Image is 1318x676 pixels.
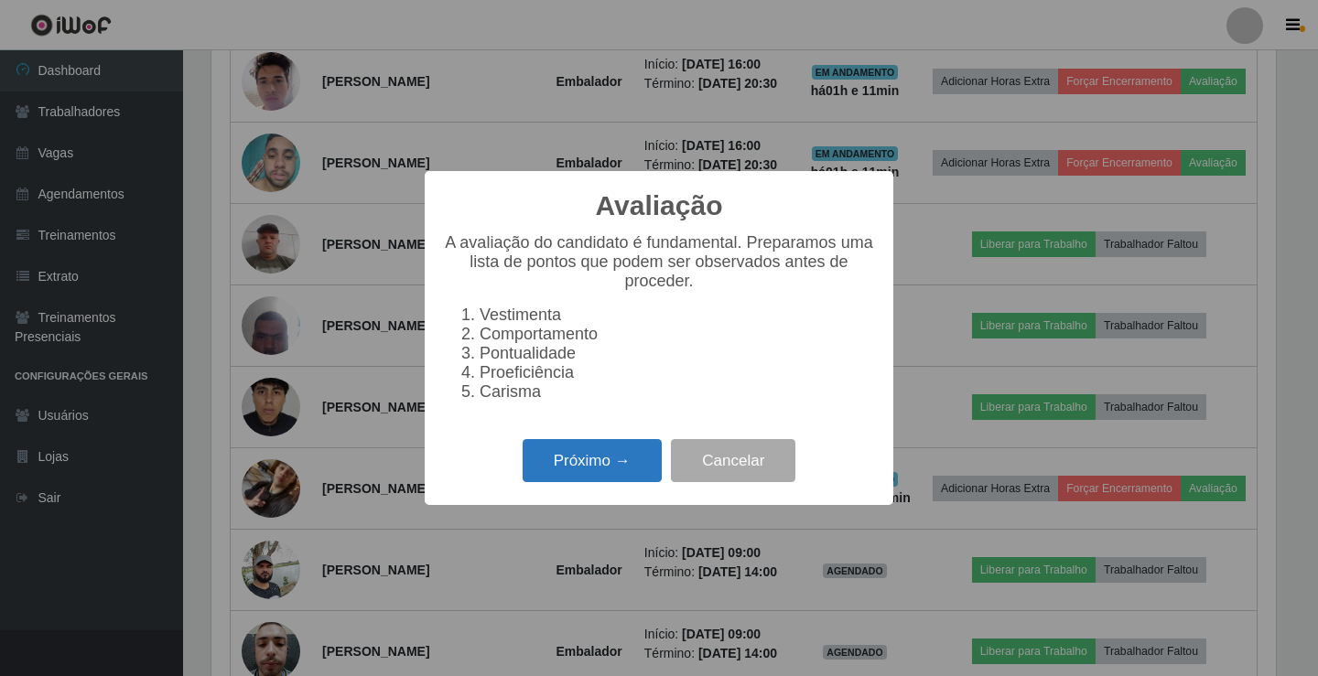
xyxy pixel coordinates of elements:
[523,439,662,482] button: Próximo →
[480,382,875,402] li: Carisma
[671,439,795,482] button: Cancelar
[480,325,875,344] li: Comportamento
[480,344,875,363] li: Pontualidade
[480,363,875,382] li: Proeficiência
[596,189,723,222] h2: Avaliação
[443,233,875,291] p: A avaliação do candidato é fundamental. Preparamos uma lista de pontos que podem ser observados a...
[480,306,875,325] li: Vestimenta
